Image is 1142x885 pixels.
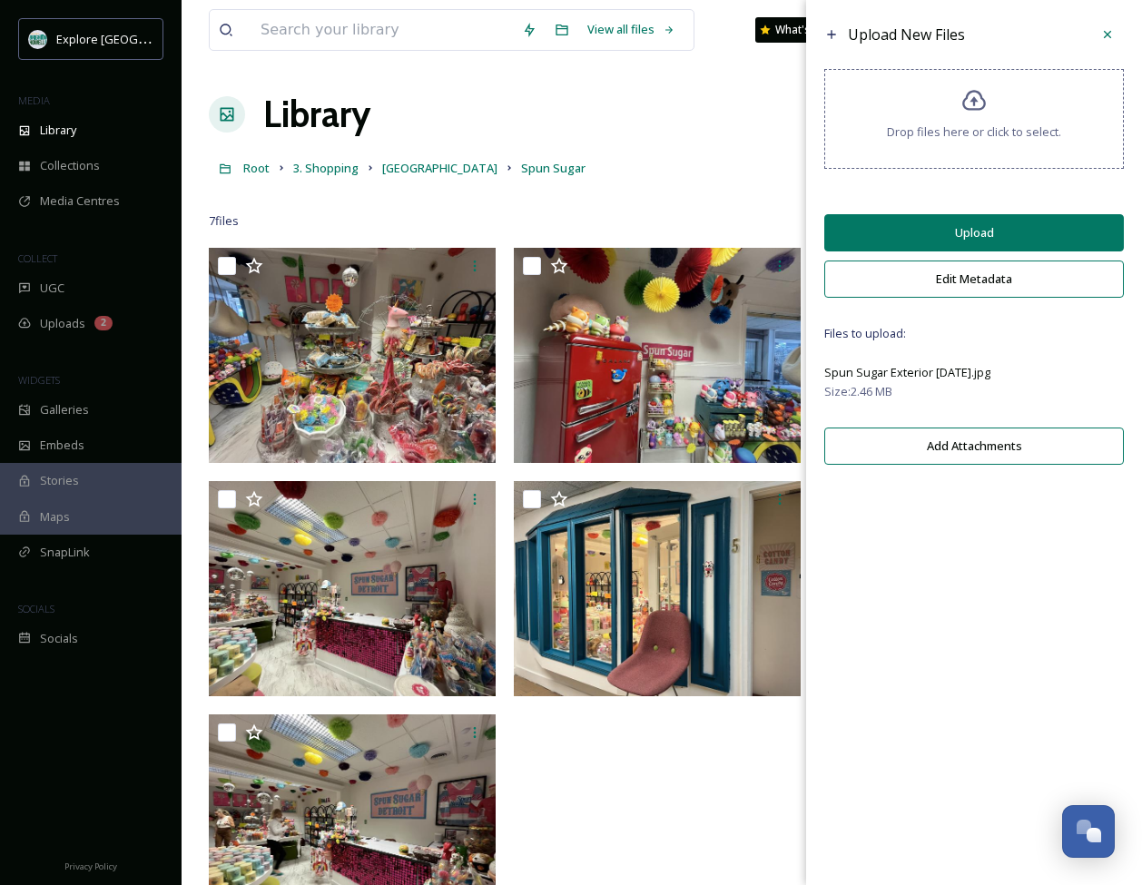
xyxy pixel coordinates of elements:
[514,481,801,696] img: SpunSugar-Exterior000.jpg
[251,10,513,50] input: Search your library
[263,87,370,142] a: Library
[40,508,70,526] span: Maps
[824,261,1124,298] button: Edit Metadata
[209,248,496,463] img: SpunSugar-Display000.jpg
[824,214,1124,251] button: Upload
[40,280,64,297] span: UGC
[848,25,965,44] span: Upload New Files
[293,160,359,176] span: 3. Shopping
[40,630,78,647] span: Socials
[40,192,120,210] span: Media Centres
[40,437,84,454] span: Embeds
[40,315,85,332] span: Uploads
[1062,805,1115,858] button: Open Chat
[18,93,50,107] span: MEDIA
[40,544,90,561] span: SnapLink
[64,860,117,872] span: Privacy Policy
[94,316,113,330] div: 2
[824,364,990,380] span: Spun Sugar Exterior [DATE].jpg
[755,17,846,43] a: What's New
[521,157,586,179] a: Spun Sugar
[824,383,892,400] span: Size: 2.46 MB
[40,401,89,418] span: Galleries
[243,160,270,176] span: Root
[578,12,684,47] a: View all files
[521,160,586,176] span: Spun Sugar
[243,157,270,179] a: Root
[56,30,306,47] span: Explore [GEOGRAPHIC_DATA][PERSON_NAME]
[18,373,60,387] span: WIDGETS
[40,122,76,139] span: Library
[64,854,117,876] a: Privacy Policy
[514,248,801,463] img: SpunSugar-Display001.jpg
[824,325,1124,342] span: Files to upload:
[209,481,496,696] img: SpunSugar-Interior001.jpg
[29,30,47,48] img: 67e7af72-b6c8-455a-acf8-98e6fe1b68aa.avif
[18,251,57,265] span: COLLECT
[209,212,239,230] span: 7 file s
[382,160,497,176] span: [GEOGRAPHIC_DATA]
[382,157,497,179] a: [GEOGRAPHIC_DATA]
[824,428,1124,465] button: Add Attachments
[40,157,100,174] span: Collections
[40,472,79,489] span: Stories
[293,157,359,179] a: 3. Shopping
[18,602,54,615] span: SOCIALS
[887,123,1061,141] span: Drop files here or click to select.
